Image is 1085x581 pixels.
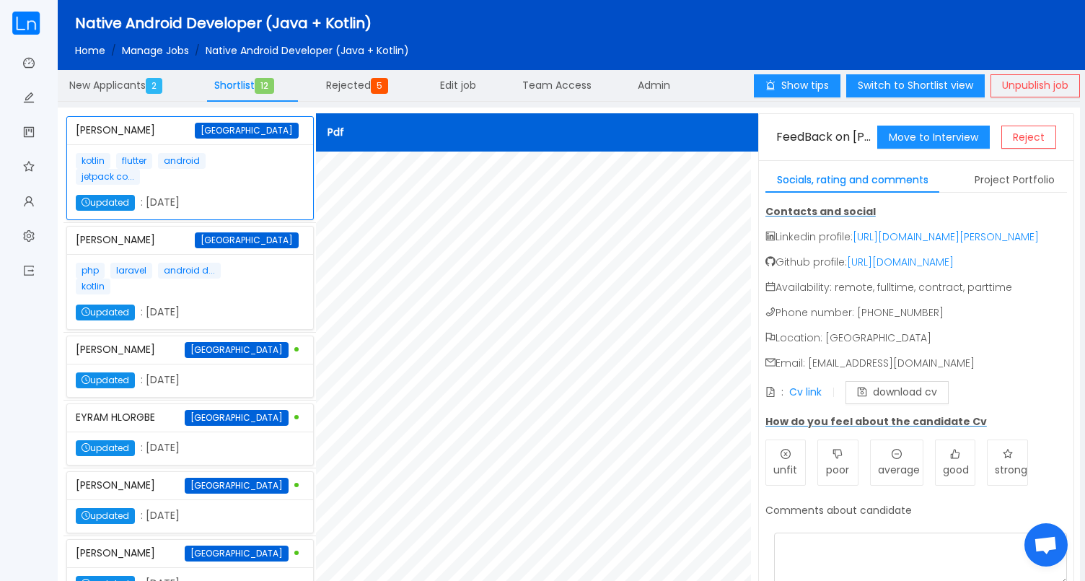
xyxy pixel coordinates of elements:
span: 12 [255,78,274,94]
i: icon: phone [765,307,776,317]
span: strong [995,463,1027,477]
a: Manage Jobs [122,43,189,58]
p: How do you feel about the candidate Cv [765,414,1067,429]
div: : [DATE] [76,372,247,388]
div: : [DATE] [76,508,247,524]
a: icon: setting [23,222,35,253]
div: Ouvrir le chat [1024,523,1068,567]
span: [GEOGRAPHIC_DATA] [185,546,289,562]
p: Availability: remote, fulltime, contract, parttime [765,280,1067,295]
p: Linkedin profile: [765,230,1067,245]
span: Comments about candidate [765,503,912,517]
i: icon: clock-circle [82,307,90,316]
button: icon: savedownload cv [845,381,949,404]
span: updated [76,508,135,524]
a: icon: project [23,118,35,149]
span: Rejected [326,78,394,92]
button: Move to Interview [877,126,990,149]
span: 5 [371,78,388,94]
a: [URL][DOMAIN_NAME] [847,255,954,269]
span: EYRAM HLORGBE [76,410,155,424]
i: icon: clock-circle [82,511,90,520]
button: Reject [1001,126,1056,149]
button: Unpublish job [990,74,1080,97]
span: laravel [110,263,152,279]
span: updated [76,305,135,320]
span: Shortlist [214,78,280,92]
i: icon: clock-circle [82,375,90,384]
i: icon: close-circle [781,449,791,459]
span: [PERSON_NAME] [76,478,155,492]
i: icon: minus-circle [892,449,902,459]
a: Cv link [789,385,822,399]
span: [GEOGRAPHIC_DATA] [185,342,289,358]
a: Home [75,43,105,58]
i: icon: clock-circle [82,443,90,452]
span: Edit job [440,78,476,92]
span: [PERSON_NAME] [76,546,155,560]
span: android d... [158,263,221,279]
span: New Applicants [69,78,168,92]
span: Native Android Developer (Java + Kotlin) [75,13,372,33]
button: Switch to Shortlist view [846,74,985,97]
i: icon: mail [765,357,776,367]
a: icon: star [23,153,35,183]
span: kotlin [76,279,110,294]
div: Project Portfolio [963,167,1066,193]
span: updated [76,372,135,388]
button: icon: alertShow tips [754,74,840,97]
i: icon: star [1003,449,1013,459]
span: android [158,153,206,169]
span: Team Access [522,78,592,92]
span: good [943,463,969,477]
span: average [878,463,920,477]
span: 2 [146,78,162,94]
span: updated [76,195,135,211]
i: icon: dislike [833,449,843,459]
span: Native Android Developer (Java + Kotlin) [206,43,409,58]
span: php [76,263,105,279]
span: jetpack co... [76,169,140,185]
p: Email: [EMAIL_ADDRESS][DOMAIN_NAME] [765,356,1067,371]
div: : [DATE] [76,440,247,456]
i: icon: flag [765,332,776,342]
a: [URL][DOMAIN_NAME][PERSON_NAME] [853,230,1039,244]
i: icon: calendar [765,281,776,292]
i: icon: linkedin [765,231,776,241]
span: flutter [116,153,152,169]
a: icon: edit [23,84,35,114]
i: icon: file-pdf [765,387,776,397]
span: Admin [638,78,670,92]
img: cropped.59e8b842.png [12,12,40,35]
i: icon: like [950,449,960,459]
span: [GEOGRAPHIC_DATA] [195,123,299,139]
span: Pdf [328,125,344,139]
span: [GEOGRAPHIC_DATA] [185,410,289,426]
span: [GEOGRAPHIC_DATA] [185,478,289,494]
span: / [111,43,116,58]
span: unfit [773,463,797,477]
div: : [DATE] [76,263,247,320]
a: icon: dashboard [23,49,35,79]
span: [PERSON_NAME] [76,123,155,137]
span: [PERSON_NAME] [76,342,155,357]
span: kotlin [76,153,110,169]
i: icon: clock-circle [82,198,90,206]
p: Phone number: [PHONE_NUMBER] [765,305,1067,320]
div: : [DATE] [76,153,247,211]
div: : [781,385,783,400]
div: Socials, rating and comments [765,167,940,193]
i: icon: github [765,256,776,266]
span: [GEOGRAPHIC_DATA] [195,232,299,248]
span: / [195,43,200,58]
span: updated [76,440,135,456]
p: Contacts and social [765,204,1067,219]
p: Location: [GEOGRAPHIC_DATA] [765,331,1067,346]
span: FeedBack on [PERSON_NAME] [776,128,949,145]
span: poor [826,463,849,477]
a: icon: user [23,188,35,218]
span: [PERSON_NAME] [76,232,155,247]
p: Github profile: [765,255,1067,270]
